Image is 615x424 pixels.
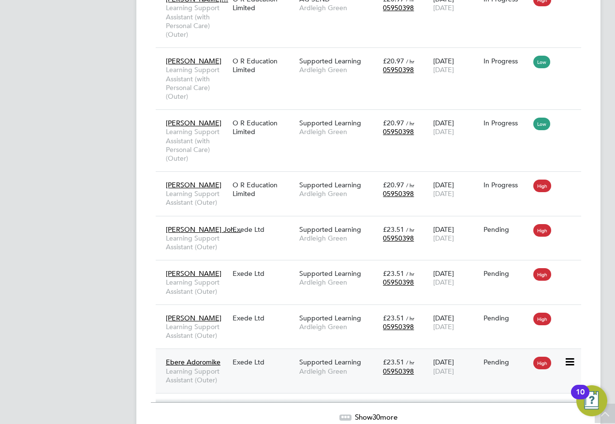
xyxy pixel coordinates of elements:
div: [DATE] [431,264,481,291]
div: Pending [483,269,529,278]
div: [DATE] [431,220,481,247]
div: 10 [576,392,585,405]
span: / hr [406,226,414,233]
span: High [533,357,551,369]
span: [DATE] [433,189,454,198]
span: Ardleigh Green [299,127,378,136]
div: [DATE] [431,52,481,79]
span: £23.51 [383,225,404,234]
div: In Progress [483,181,529,189]
span: Supported Learning [299,269,361,278]
span: 05950398 [383,127,414,136]
span: High [533,224,551,237]
span: [DATE] [433,3,454,12]
span: Learning Support Assistant (Outer) [166,322,228,340]
span: £23.51 [383,269,404,278]
span: £23.51 [383,358,404,366]
span: / hr [406,58,414,65]
span: [PERSON_NAME] [166,57,221,65]
span: Learning Support Assistant (Outer) [166,234,228,251]
span: High [533,313,551,325]
span: Ardleigh Green [299,322,378,331]
div: Exede Ltd [230,264,297,283]
span: Learning Support Assistant (with Personal Care) (Outer) [166,65,228,101]
div: Exede Ltd [230,309,297,327]
div: [DATE] [431,114,481,141]
a: Ebere AdoromikeLearning Support Assistant (Outer)Exede LtdSupported LearningArdleigh Green£23.51 ... [163,352,581,361]
span: £20.97 [383,119,404,127]
span: Ebere Adoromike [166,358,220,366]
a: [PERSON_NAME]Learning Support Assistant (Outer)Exede LtdSupported LearningArdleigh Green£23.51 / ... [163,264,581,272]
span: [PERSON_NAME] [166,181,221,189]
a: [PERSON_NAME] Joh…Learning Support Assistant (Outer)Exede LtdSupported LearningArdleigh Green£23.... [163,220,581,228]
span: Ardleigh Green [299,278,378,287]
span: £23.51 [383,314,404,322]
a: [PERSON_NAME]Learning Support Assistant (Outer)Exede LtdSupported LearningArdleigh Green£23.51 / ... [163,308,581,317]
span: [DATE] [433,234,454,242]
a: [PERSON_NAME]Learning Support Assistant (with Personal Care) (Outer)O R Education LimitedSupporte... [163,113,581,121]
span: £20.97 [383,181,404,189]
div: [DATE] [431,353,481,380]
span: 05950398 [383,367,414,376]
span: Ardleigh Green [299,367,378,376]
div: Pending [483,358,529,366]
div: Pending [483,314,529,322]
span: £20.97 [383,57,404,65]
div: Exede Ltd [230,353,297,371]
span: Supported Learning [299,225,361,234]
span: 05950398 [383,65,414,74]
span: Show more [355,412,397,422]
span: / hr [406,182,414,189]
span: / hr [406,120,414,127]
span: 05950398 [383,234,414,242]
span: / hr [406,359,414,366]
span: Supported Learning [299,57,361,65]
span: Ardleigh Green [299,234,378,242]
span: 30 [372,412,380,422]
span: Learning Support Assistant (with Personal Care) (Outer) [166,127,228,163]
span: / hr [406,270,414,277]
div: [DATE] [431,176,481,203]
span: [DATE] [433,322,454,331]
div: O R Education Limited [230,52,297,79]
a: [PERSON_NAME]Learning Support Assistant (Outer)O R Education LimitedSupported LearningArdleigh Gr... [163,175,581,183]
a: [PERSON_NAME]Learning Support Assistant (with Personal Care) (Outer)O R Education LimitedSupporte... [163,51,581,60]
span: 05950398 [383,3,414,12]
span: / hr [406,315,414,322]
button: Open Resource Center, 10 new notifications [576,385,607,416]
span: Low [533,56,550,68]
span: Supported Learning [299,358,361,366]
span: [DATE] [433,278,454,287]
span: Learning Support Assistant (with Personal Care) (Outer) [166,3,228,39]
div: Exede Ltd [230,220,297,239]
span: Learning Support Assistant (Outer) [166,278,228,295]
span: [PERSON_NAME] Joh… [166,225,241,234]
span: Ardleigh Green [299,189,378,198]
span: [DATE] [433,367,454,376]
span: Ardleigh Green [299,65,378,74]
div: [DATE] [431,309,481,336]
span: [DATE] [433,127,454,136]
span: High [533,268,551,281]
span: 05950398 [383,189,414,198]
span: [PERSON_NAME] [166,314,221,322]
span: Learning Support Assistant (Outer) [166,367,228,384]
span: 05950398 [383,322,414,331]
div: Pending [483,225,529,234]
span: Learning Support Assistant (Outer) [166,189,228,207]
span: [PERSON_NAME] [166,119,221,127]
span: Ardleigh Green [299,3,378,12]
div: In Progress [483,119,529,127]
span: Supported Learning [299,181,361,189]
span: 05950398 [383,278,414,287]
span: Low [533,118,550,130]
span: High [533,180,551,192]
div: O R Education Limited [230,176,297,203]
span: Supported Learning [299,314,361,322]
span: [DATE] [433,65,454,74]
div: In Progress [483,57,529,65]
div: O R Education Limited [230,114,297,141]
span: [PERSON_NAME] [166,269,221,278]
span: Supported Learning [299,119,361,127]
